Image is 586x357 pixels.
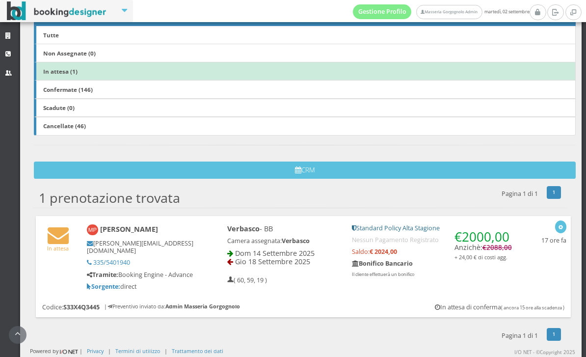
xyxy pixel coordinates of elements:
img: Massimiliano Puccini [87,224,98,236]
span: € [454,228,509,246]
h5: Camera assegnata: [227,237,339,245]
h4: - BB [227,224,339,233]
a: Non Assegnate (0) [34,44,576,62]
span: 2000,00 [462,228,509,246]
h5: Saldo: [352,248,513,255]
div: Powered by | [30,347,82,356]
b: Verbasco [282,237,310,245]
h5: Nessun Pagamento Registrato [352,236,513,244]
h5: Booking Engine - Advance [87,271,194,278]
b: Tramite: [87,271,118,279]
b: Scadute (0) [43,104,75,111]
h5: [PERSON_NAME][EMAIL_ADDRESS][DOMAIN_NAME] [87,240,194,254]
strong: € 2024,00 [370,247,397,256]
button: CRM [34,162,576,179]
a: Scadute (0) [34,99,576,117]
span: martedì, 02 settembre [353,4,530,19]
a: Confermate (146) [34,80,576,99]
span: 2088,00 [486,243,512,252]
h5: Standard Policy Alta Stagione [352,224,513,232]
a: Cancellate (46) [34,117,576,136]
span: Dom 14 Settembre 2025 [235,248,315,258]
b: Admin Masseria Gorgognolo [165,302,240,310]
h5: Pagina 1 di 1 [502,190,538,197]
b: Bonifico Bancario [352,259,413,268]
b: [PERSON_NAME] [100,224,158,234]
h6: | Preventivo inviato da: [104,303,240,310]
small: + 24,00 € di costi agg. [454,253,507,261]
a: In attesa (1) [34,62,576,81]
b: In attesa (1) [43,67,78,75]
a: Trattamento dei dati [172,347,223,355]
b: Cancellate (46) [43,122,86,130]
h5: Pagina 1 di 1 [502,332,538,339]
b: Verbasco [227,224,260,233]
a: Masseria Gorgognolo Admin [416,5,482,19]
a: Gestione Profilo [353,4,412,19]
small: ( ancora 15 ore alla scadenza ) [501,304,564,311]
span: € [482,243,512,252]
b: S33X4Q3445 [63,303,100,311]
b: Sorgente: [87,282,120,291]
h5: Codice: [42,303,100,311]
div: | [164,347,167,355]
a: 335/5401940 [93,258,130,267]
a: Tutte [34,26,576,44]
a: Termini di utilizzo [115,347,160,355]
p: Il cliente effettuerà un bonifico [352,272,513,278]
a: Privacy [87,347,104,355]
a: In attesa [47,237,69,252]
b: Tutte [43,31,59,39]
span: Gio 18 Settembre 2025 [235,257,310,266]
h5: In attesa di conferma [435,303,564,311]
h2: 1 prenotazione trovata [39,190,180,206]
h5: ( 60, 59, 19 ) [227,276,267,284]
div: | [108,347,111,355]
b: Confermate (146) [43,85,93,93]
b: Non Assegnate (0) [43,49,96,57]
a: 1 [547,328,561,341]
h4: Anzichè: [454,224,513,261]
h5: direct [87,283,194,290]
img: ionet_small_logo.png [58,348,80,356]
img: BookingDesigner.com [7,1,107,21]
h5: 17 ore fa [541,237,566,244]
a: 1 [547,186,561,199]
